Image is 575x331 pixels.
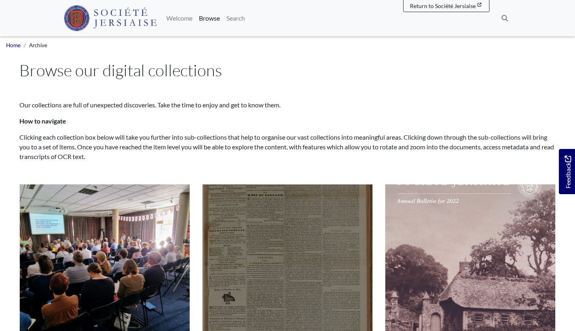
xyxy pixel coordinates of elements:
p: Clicking each collection box below will take you further into sub-collections that help to organi... [19,132,556,161]
a: Société Jersiaise logo [64,3,157,33]
span: Archive [29,42,47,48]
a: Home [6,42,21,48]
h1: Browse our digital collections [19,61,556,80]
a: Search [223,10,248,26]
a: Welcome [163,10,196,26]
a: Browse [196,10,223,26]
span: Feedback [563,156,573,189]
p: Our collections are full of unexpected discoveries. Take the time to enjoy and get to know them. [19,100,556,110]
img: Société Jersiaise [64,5,157,31]
a: Would you like to provide feedback? [559,149,575,194]
strong: How to navigate [19,117,66,125]
span: Return to Société Jersiaise [410,2,476,9]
